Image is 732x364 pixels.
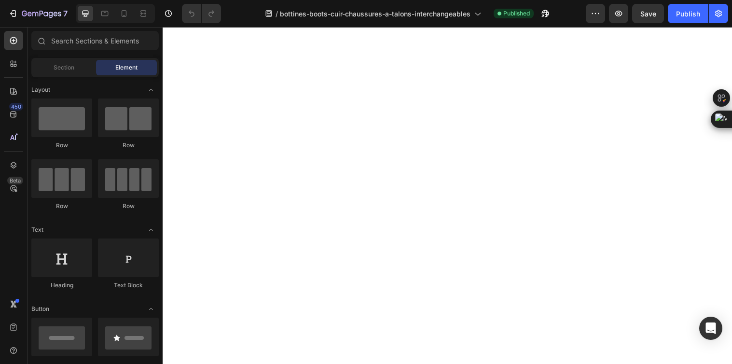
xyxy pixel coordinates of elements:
button: Save [632,4,664,23]
div: Beta [7,177,23,184]
button: Publish [668,4,708,23]
div: Undo/Redo [182,4,221,23]
div: Row [31,202,92,210]
p: 7 [63,8,68,19]
span: Layout [31,85,50,94]
span: Toggle open [143,301,159,317]
iframe: Design area [162,27,732,364]
span: / [276,9,278,19]
span: Toggle open [143,222,159,238]
span: Element [115,63,138,72]
div: Row [98,141,159,150]
span: Button [31,305,49,313]
div: Row [98,202,159,210]
span: Toggle open [143,82,159,98]
div: Heading [31,281,92,290]
span: Section [54,63,74,72]
div: Text Block [98,281,159,290]
div: Open Intercom Messenger [699,317,722,340]
span: Save [640,10,656,18]
span: Published [503,9,530,18]
button: 7 [4,4,72,23]
div: Publish [676,9,700,19]
div: Row [31,141,92,150]
div: 450 [9,103,23,111]
span: bottines-boots-cuir-chaussures-a-talons-interchangeables [280,9,470,19]
span: Text [31,225,43,234]
input: Search Sections & Elements [31,31,159,50]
